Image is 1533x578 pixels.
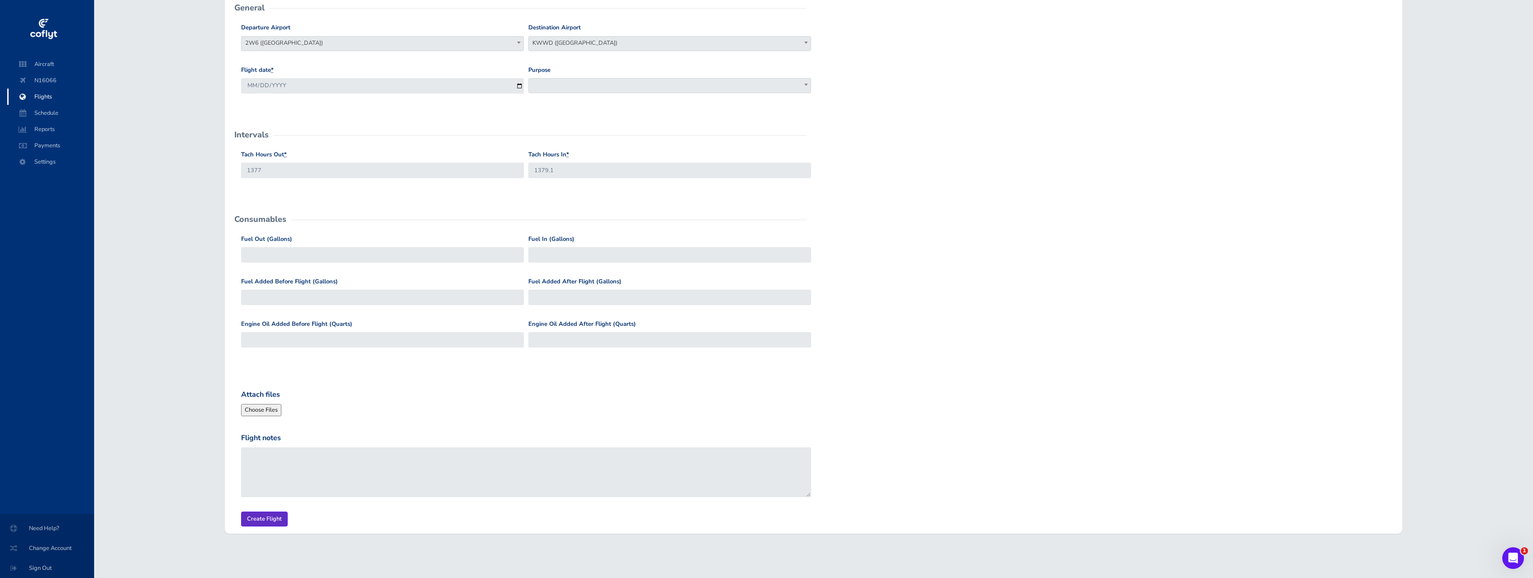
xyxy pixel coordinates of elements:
span: 2W6 (St. Mary's County Regional Airport) [242,37,523,49]
span: Change Account [11,540,83,556]
label: Destination Airport [528,23,581,33]
span: Flights [16,89,85,105]
abbr: required [271,66,274,74]
h2: General [234,4,265,12]
span: Settings [16,154,85,170]
abbr: required [566,150,569,159]
label: Tach Hours In [528,150,569,160]
label: Tach Hours Out [241,150,287,160]
label: Engine Oil Added After Flight (Quarts) [528,320,636,329]
label: Attach files [241,389,280,401]
label: Departure Airport [241,23,290,33]
span: Need Help? [11,520,83,536]
h2: Intervals [234,131,269,139]
label: Fuel In (Gallons) [528,235,574,244]
label: Fuel Added After Flight (Gallons) [528,277,622,287]
span: 2W6 (St. Mary's County Regional Airport) [241,36,524,51]
span: N16066 [16,72,85,89]
h2: Consumables [234,215,286,223]
label: Engine Oil Added Before Flight (Quarts) [241,320,352,329]
span: Schedule [16,105,85,121]
span: 1 [1521,547,1528,555]
label: Flight notes [241,432,281,444]
img: coflyt logo [28,16,58,43]
span: Reports [16,121,85,137]
abbr: required [284,150,287,159]
label: Fuel Added Before Flight (Gallons) [241,277,338,287]
span: Aircraft [16,56,85,72]
label: Fuel Out (Gallons) [241,235,292,244]
span: KWWD (Cape May County Airport) [528,36,811,51]
input: Create Flight [241,512,288,526]
span: Payments [16,137,85,154]
label: Flight date [241,66,274,75]
span: KWWD (Cape May County Airport) [529,37,811,49]
iframe: Intercom live chat [1502,547,1524,569]
label: Purpose [528,66,551,75]
span: Sign Out [11,560,83,576]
